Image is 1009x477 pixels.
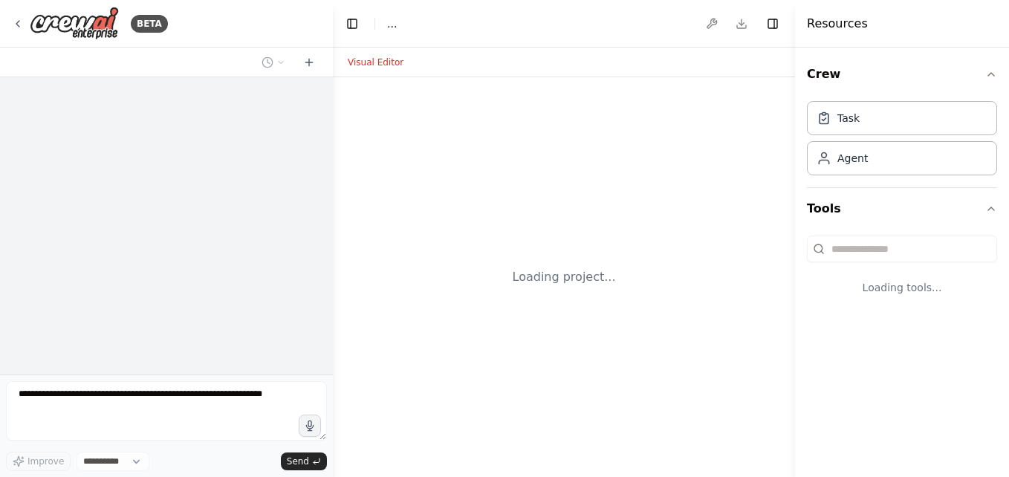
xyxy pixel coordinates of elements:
div: Tools [807,230,997,319]
div: Loading project... [513,268,616,286]
span: Send [287,455,309,467]
div: Loading tools... [807,268,997,307]
nav: breadcrumb [387,16,397,31]
div: BETA [131,15,168,33]
div: Task [837,111,860,126]
img: Logo [30,7,119,40]
div: Agent [837,151,868,166]
button: Crew [807,53,997,95]
span: Improve [27,455,64,467]
button: Send [281,452,327,470]
button: Start a new chat [297,53,321,71]
button: Hide right sidebar [762,13,783,34]
button: Visual Editor [339,53,412,71]
div: Crew [807,95,997,187]
button: Improve [6,452,71,471]
h4: Resources [807,15,868,33]
button: Switch to previous chat [256,53,291,71]
button: Hide left sidebar [342,13,363,34]
button: Tools [807,188,997,230]
span: ... [387,16,397,31]
button: Click to speak your automation idea [299,415,321,437]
